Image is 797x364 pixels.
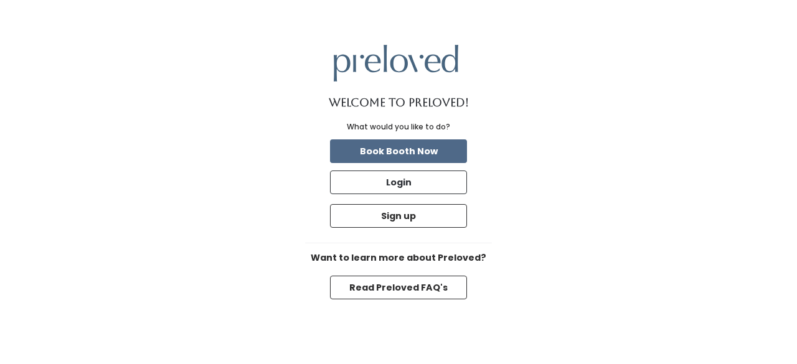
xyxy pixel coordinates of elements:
[328,202,469,230] a: Sign up
[329,96,469,109] h1: Welcome to Preloved!
[305,253,492,263] h6: Want to learn more about Preloved?
[330,170,467,194] button: Login
[330,204,467,228] button: Sign up
[347,121,450,133] div: What would you like to do?
[328,168,469,197] a: Login
[330,276,467,299] button: Read Preloved FAQ's
[330,139,467,163] button: Book Booth Now
[334,45,458,82] img: preloved logo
